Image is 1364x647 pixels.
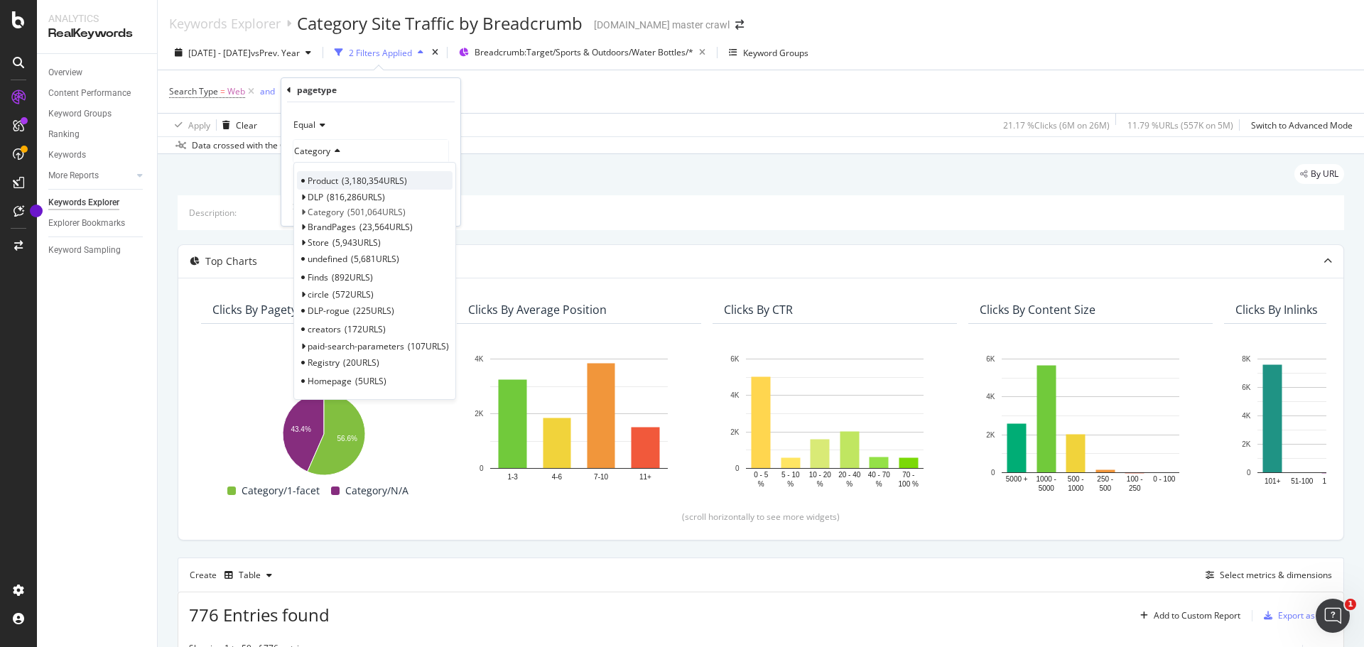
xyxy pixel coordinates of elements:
button: Export as CSV [1258,604,1333,627]
text: 40 - 70 [868,470,891,478]
span: Product [308,175,338,187]
div: Description: [189,207,237,219]
div: arrow-right-arrow-left [735,20,744,30]
div: Add to Custom Report [1154,611,1240,620]
text: 1000 [1068,484,1084,492]
span: 172 URLS [345,323,386,335]
text: 0 - 100 [1153,475,1176,483]
span: Registry [308,357,340,369]
div: Overview [48,65,82,80]
span: DLP-rogue [308,305,350,317]
div: 2 Filters Applied [349,47,412,59]
div: Category Site Traffic by Breadcrumb [297,11,583,36]
div: and [260,85,275,97]
text: 2K [475,410,484,418]
button: Switch to Advanced Mode [1245,114,1353,136]
span: undefined [308,253,347,265]
span: Category/1-facet [242,482,320,499]
button: Table [219,564,278,587]
span: 572 URLS [332,288,374,300]
a: Keywords Explorer [48,195,147,210]
svg: A chart. [724,352,946,489]
text: % [787,479,794,487]
span: = [220,85,225,97]
button: Keyword Groups [723,41,814,64]
span: Category [308,206,344,218]
div: Keywords [48,148,86,163]
div: 21.17 % Clicks ( 6M on 26M ) [1003,119,1110,131]
a: Overview [48,65,147,80]
div: Explorer Bookmarks [48,216,125,231]
text: 4K [475,355,484,363]
span: 816,286 URLS [327,191,385,203]
text: 4K [986,393,995,401]
span: Equal [293,119,315,131]
text: 70 - [902,470,914,478]
span: Search Type [169,85,218,97]
text: 5000 [1039,484,1055,492]
button: and [260,85,275,98]
div: (scroll horizontally to see more widgets) [195,511,1326,523]
a: Keywords [48,148,147,163]
text: 0 [480,464,484,472]
text: 20 - 40 [838,470,861,478]
a: Keyword Groups [48,107,147,121]
span: 225 URLS [353,305,394,317]
span: 5,681 URLS [351,253,399,265]
div: Analytics [48,11,146,26]
button: Clear [217,114,257,136]
text: 51-100 [1291,477,1314,484]
text: 500 - [1068,475,1084,483]
text: 250 - [1097,475,1113,483]
svg: A chart. [980,352,1201,494]
text: 0 [735,464,740,472]
div: Create [190,564,278,587]
div: Clear [236,119,257,131]
div: Top Charts [205,254,257,268]
div: Keyword Groups [743,47,808,59]
text: % [817,479,823,487]
text: 2K [986,430,995,438]
text: 4K [1242,412,1251,420]
div: Tooltip anchor [30,205,43,217]
div: Clicks By Content Size [980,303,1095,317]
svg: A chart. [212,386,434,477]
div: Switch to Advanced Mode [1251,119,1353,131]
text: 0 - 5 [754,470,768,478]
text: 1-3 [507,472,518,480]
button: Select metrics & dimensions [1200,567,1332,584]
text: 5 - 10 [781,470,800,478]
text: 101+ [1265,477,1281,484]
a: Explorer Bookmarks [48,216,147,231]
text: 4K [730,391,740,399]
div: Select metrics & dimensions [1220,569,1332,581]
span: 107 URLS [408,340,449,352]
text: 100 % [899,479,919,487]
div: Ranking [48,127,80,142]
span: 3,180,354 URLS [342,175,407,187]
text: 0 [1247,469,1251,477]
span: 5 URLS [355,375,386,387]
button: Apply [169,114,210,136]
span: DLP [308,191,323,203]
text: 5000 + [1006,475,1028,483]
span: paid-search-parameters [308,340,404,352]
div: Clicks By Inlinks [1235,303,1318,317]
span: Breadcrumb: Target/Sports & Outdoors/Water Bottles/* [475,46,693,58]
span: Category [294,145,330,157]
button: Add to Custom Report [1135,604,1240,627]
div: Data crossed with the Crawls [192,139,307,152]
a: Ranking [48,127,147,142]
div: Keywords Explorer [48,195,119,210]
text: 2K [730,428,740,435]
a: Keywords Explorer [169,16,281,31]
text: 43.4% [291,425,310,433]
a: Content Performance [48,86,147,101]
text: 11+ [639,472,651,480]
div: Clicks By Average Position [468,303,607,317]
button: [DATE] - [DATE]vsPrev. Year [169,41,317,64]
button: Breadcrumb:Target/Sports & Outdoors/Water Bottles/* [453,41,711,64]
div: RealKeywords [48,26,146,42]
